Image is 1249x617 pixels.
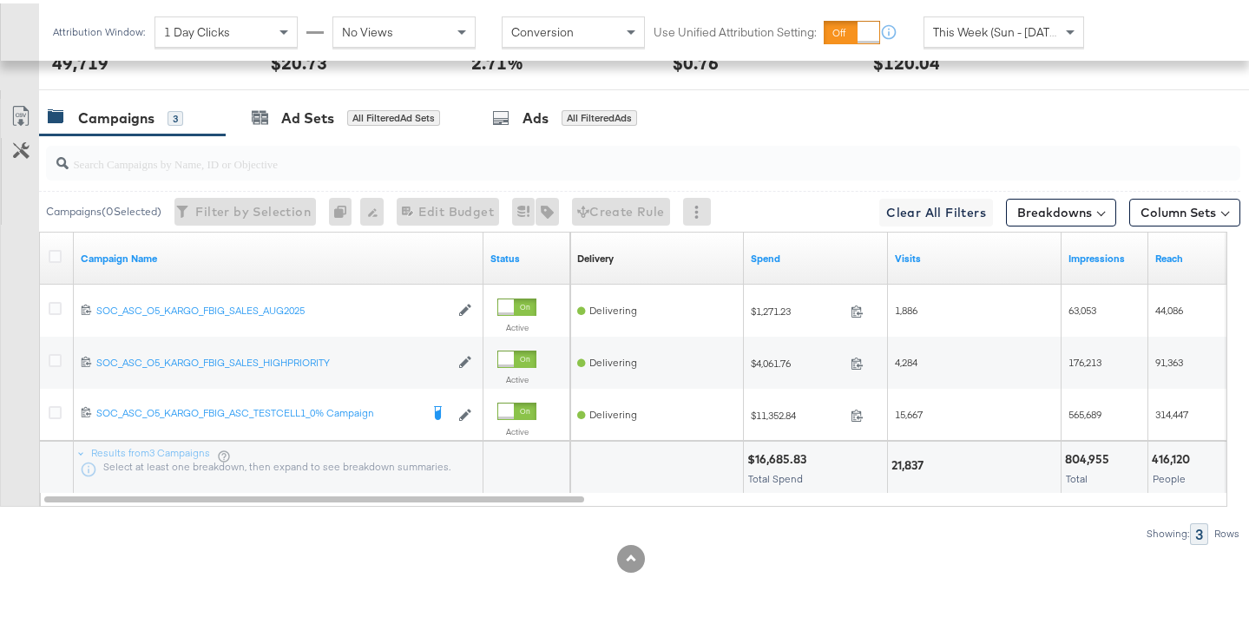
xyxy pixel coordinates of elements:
[1068,248,1141,262] a: The number of times your ad was served. On mobile apps an ad is counted as served the first time ...
[654,21,817,37] label: Use Unified Attribution Setting:
[1155,404,1188,417] span: 314,447
[891,454,929,470] div: 21,837
[1213,524,1240,536] div: Rows
[589,352,637,365] span: Delivering
[751,301,844,314] span: $1,271.23
[96,300,450,314] div: SOC_ASC_O5_KARGO_FBIG_SALES_AUG2025
[347,107,440,122] div: All Filtered Ad Sets
[1065,448,1114,464] div: 804,955
[751,353,844,366] span: $4,061.76
[96,352,450,366] div: SOC_ASC_O5_KARGO_FBIG_SALES_HIGHPRIORITY
[751,405,844,418] span: $11,352.84
[747,448,812,464] div: $16,685.83
[69,136,1134,170] input: Search Campaigns by Name, ID or Objective
[511,21,574,36] span: Conversion
[1153,469,1186,482] span: People
[933,21,1063,36] span: This Week (Sun - [DATE])
[895,300,917,313] span: 1,886
[1068,404,1101,417] span: 565,689
[168,108,183,123] div: 3
[1068,352,1101,365] span: 176,213
[1155,248,1228,262] a: The number of people your ad was served to.
[497,423,536,434] label: Active
[895,404,923,417] span: 15,667
[562,107,637,122] div: All Filtered Ads
[329,194,360,222] div: 0
[751,248,881,262] a: The total amount spent to date.
[577,248,614,262] a: Reflects the ability of your Ad Campaign to achieve delivery based on ad states, schedule and bud...
[895,352,917,365] span: 4,284
[342,21,393,36] span: No Views
[81,248,477,262] a: Your campaign name.
[46,200,161,216] div: Campaigns ( 0 Selected)
[1155,352,1183,365] span: 91,363
[748,469,803,482] span: Total Spend
[1155,300,1183,313] span: 44,086
[281,105,334,125] div: Ad Sets
[471,47,523,72] div: 2.71%
[271,47,327,72] div: $20.73
[879,195,993,223] button: Clear All Filters
[96,352,450,367] a: SOC_ASC_O5_KARGO_FBIG_SALES_HIGHPRIORITY
[1152,448,1195,464] div: 416,120
[589,300,637,313] span: Delivering
[52,47,108,72] div: 49,719
[1190,520,1208,542] div: 3
[490,248,563,262] a: Shows the current state of your Ad Campaign.
[873,47,940,72] div: $120.04
[1006,195,1116,223] button: Breakdowns
[886,199,986,220] span: Clear All Filters
[577,248,614,262] div: Delivery
[673,47,719,72] div: $0.76
[78,105,154,125] div: Campaigns
[1146,524,1190,536] div: Showing:
[895,248,1055,262] a: Omniture Visits
[1129,195,1240,223] button: Column Sets
[497,318,536,330] label: Active
[96,300,450,315] a: SOC_ASC_O5_KARGO_FBIG_SALES_AUG2025
[589,404,637,417] span: Delivering
[1068,300,1096,313] span: 63,053
[52,23,146,35] div: Attribution Window:
[164,21,230,36] span: 1 Day Clicks
[523,105,549,125] div: Ads
[1066,469,1088,482] span: Total
[497,371,536,382] label: Active
[96,403,419,417] div: SOC_ASC_O5_KARGO_FBIG_ASC_TESTCELL1_0% Campaign
[96,403,419,420] a: SOC_ASC_O5_KARGO_FBIG_ASC_TESTCELL1_0% Campaign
